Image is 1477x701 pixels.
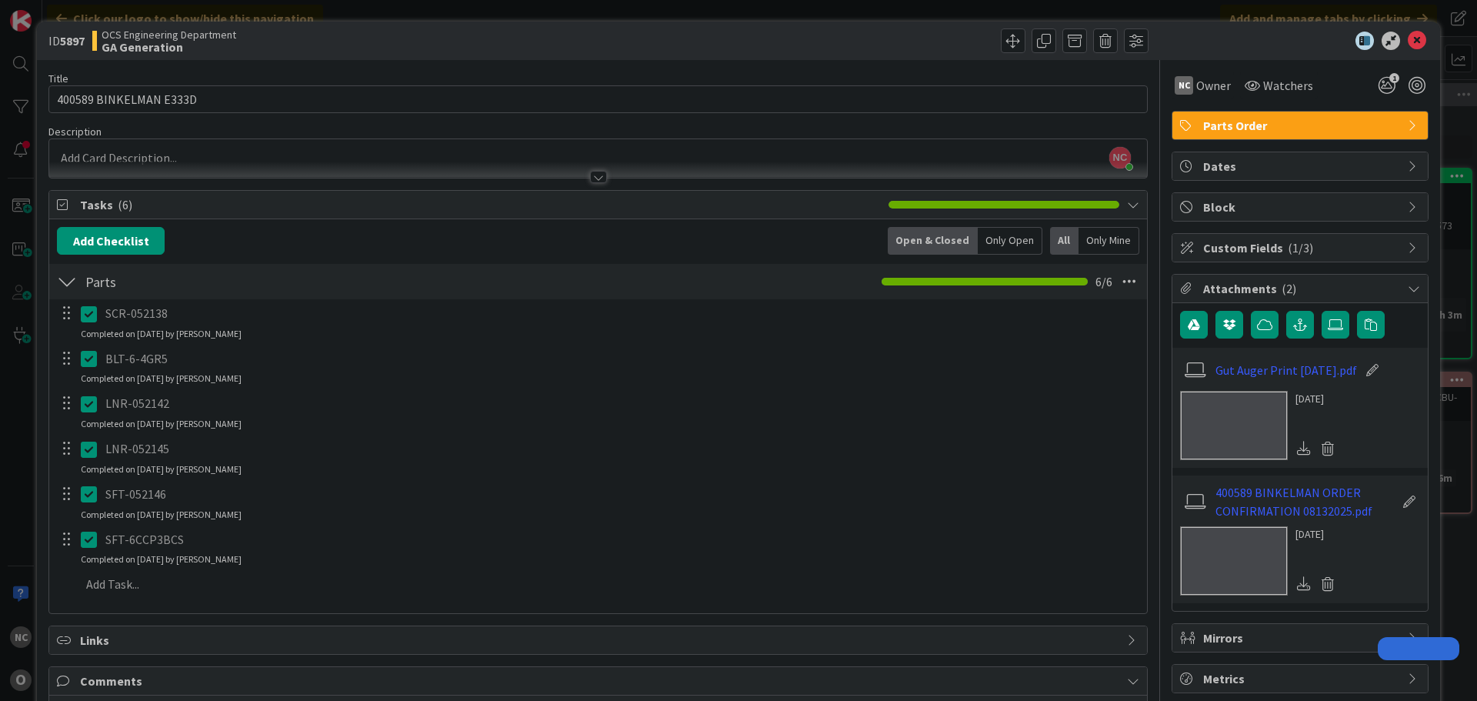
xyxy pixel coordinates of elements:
div: Open & Closed [888,227,978,255]
div: Download [1295,439,1312,459]
div: All [1050,227,1079,255]
span: Description [48,125,102,139]
span: 6 / 6 [1095,272,1112,291]
span: Owner [1196,76,1231,95]
p: SFT-6CCP3BCS [105,531,1136,549]
span: ( 6 ) [118,197,132,212]
div: Completed on [DATE] by [PERSON_NAME] [81,372,242,386]
div: Completed on [DATE] by [PERSON_NAME] [81,462,242,476]
a: Gut Auger Print [DATE].pdf [1215,361,1357,379]
div: Only Mine [1079,227,1139,255]
p: LNR-052145 [105,440,1136,458]
div: Download [1295,574,1312,594]
input: type card name here... [48,85,1148,113]
span: 1 [1389,73,1399,83]
div: NC [1175,76,1193,95]
div: [DATE] [1295,526,1340,542]
span: ( 2 ) [1282,281,1296,296]
span: Watchers [1263,76,1313,95]
div: Completed on [DATE] by [PERSON_NAME] [81,417,242,431]
div: Completed on [DATE] by [PERSON_NAME] [81,552,242,566]
b: GA Generation [102,41,236,53]
span: Attachments [1203,279,1400,298]
input: Add Checklist... [80,268,426,295]
div: Completed on [DATE] by [PERSON_NAME] [81,508,242,522]
span: Dates [1203,157,1400,175]
p: LNR-052142 [105,395,1136,412]
span: OCS Engineering Department [102,28,236,41]
div: [DATE] [1295,391,1340,407]
span: Parts Order [1203,116,1400,135]
label: Title [48,72,68,85]
p: SCR-052138 [105,305,1136,322]
div: Only Open [978,227,1042,255]
span: Metrics [1203,669,1400,688]
div: Completed on [DATE] by [PERSON_NAME] [81,327,242,341]
span: Block [1203,198,1400,216]
span: ID [48,32,85,50]
span: Mirrors [1203,629,1400,647]
span: Links [80,631,1119,649]
span: ( 1/3 ) [1288,240,1313,255]
p: BLT-6-4GR5 [105,350,1136,368]
span: Comments [80,672,1119,690]
a: 400589 BINKELMAN ORDER CONFIRMATION 08132025.pdf [1215,483,1394,520]
span: Custom Fields [1203,239,1400,257]
p: SFT-052146 [105,486,1136,503]
span: Tasks [80,195,881,214]
button: Add Checklist [57,227,165,255]
b: 5897 [60,33,85,48]
span: NC [1109,147,1131,169]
